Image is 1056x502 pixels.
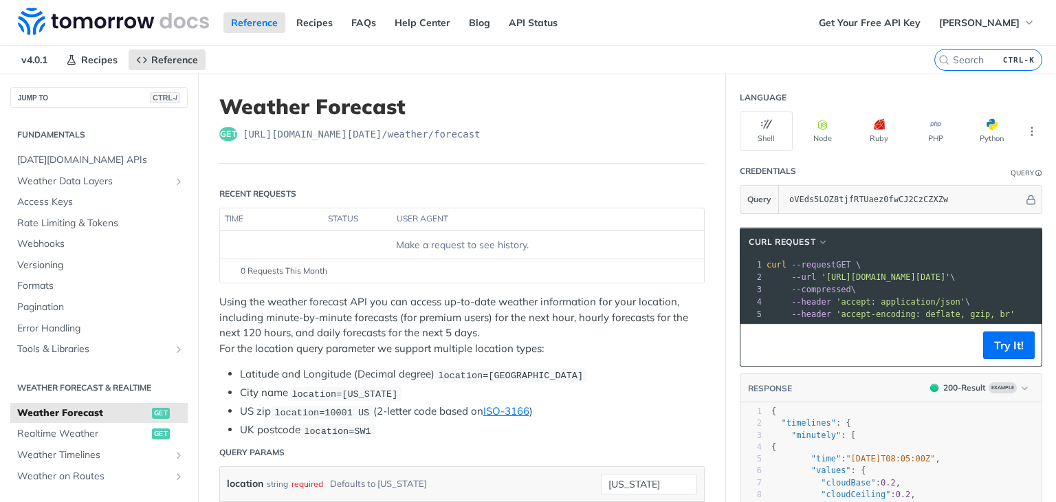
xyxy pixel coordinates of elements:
[17,237,184,251] span: Webhooks
[740,406,762,417] div: 1
[10,466,188,487] a: Weather on RoutesShow subpages for Weather on Routes
[173,176,184,187] button: Show subpages for Weather Data Layers
[965,111,1018,151] button: Python
[740,91,786,104] div: Language
[241,265,327,277] span: 0 Requests This Month
[821,272,950,282] span: '[URL][DOMAIN_NAME][DATE]'
[767,260,786,270] span: curl
[10,129,188,141] h2: Fundamentals
[811,454,841,463] span: "time"
[791,285,851,294] span: --compressed
[740,165,796,177] div: Credentials
[323,208,392,230] th: status
[10,339,188,360] a: Tools & LibrariesShow subpages for Tools & Libraries
[392,208,676,230] th: user agent
[1026,125,1038,138] svg: More ellipsis
[846,454,935,463] span: "[DATE]T08:05:00Z"
[740,271,764,283] div: 2
[938,54,949,65] svg: Search
[173,471,184,482] button: Show subpages for Weather on Routes
[10,276,188,296] a: Formats
[740,283,764,296] div: 3
[771,406,776,416] span: {
[771,490,916,499] span: : ,
[151,54,198,66] span: Reference
[17,217,184,230] span: Rate Limiting & Tokens
[836,309,1015,319] span: 'accept-encoding: deflate, gzip, br'
[17,279,184,293] span: Formats
[10,255,188,276] a: Versioning
[896,490,911,499] span: 0.2
[17,322,184,336] span: Error Handling
[461,12,498,33] a: Blog
[58,50,125,70] a: Recipes
[240,385,705,401] li: City name
[17,301,184,314] span: Pagination
[740,259,764,271] div: 1
[227,474,263,494] label: location
[10,171,188,192] a: Weather Data LayersShow subpages for Weather Data Layers
[304,426,371,436] span: location=SW1
[923,381,1035,395] button: 200200-ResultExample
[740,465,762,477] div: 6
[438,370,583,380] span: location=[GEOGRAPHIC_DATA]
[173,450,184,461] button: Show subpages for Weather Timelines
[10,297,188,318] a: Pagination
[1011,168,1042,178] div: QueryInformation
[767,285,856,294] span: \
[811,466,851,475] span: "values"
[10,403,188,424] a: Weather Forecastget
[740,186,779,213] button: Query
[821,478,875,488] span: "cloudBase"
[740,111,793,151] button: Shell
[796,111,849,151] button: Node
[791,272,816,282] span: --url
[501,12,565,33] a: API Status
[781,418,835,428] span: "timelines"
[10,150,188,171] a: [DATE][DOMAIN_NAME] APIs
[1000,53,1038,67] kbd: CTRL-K
[344,12,384,33] a: FAQs
[983,331,1035,359] button: Try It!
[744,235,833,249] button: cURL Request
[267,474,288,494] div: string
[989,382,1017,393] span: Example
[1011,168,1034,178] div: Query
[18,8,209,35] img: Tomorrow.io Weather API Docs
[747,382,793,395] button: RESPONSE
[932,12,1042,33] button: [PERSON_NAME]
[152,428,170,439] span: get
[220,208,323,230] th: time
[782,186,1024,213] input: apikey
[330,474,427,494] div: Defaults to [US_STATE]
[1024,193,1038,206] button: Hide
[387,12,458,33] a: Help Center
[740,441,762,453] div: 4
[852,111,905,151] button: Ruby
[240,422,705,438] li: UK postcode
[17,406,148,420] span: Weather Forecast
[771,454,940,463] span: : ,
[17,153,184,167] span: [DATE][DOMAIN_NAME] APIs
[219,127,237,141] span: get
[219,446,285,459] div: Query Params
[821,490,890,499] span: "cloudCeiling"
[1035,170,1042,177] i: Information
[740,296,764,308] div: 4
[289,12,340,33] a: Recipes
[749,236,815,248] span: cURL Request
[943,382,986,394] div: 200 - Result
[836,297,965,307] span: 'accept: application/json'
[791,430,841,440] span: "minutely"
[10,318,188,339] a: Error Handling
[219,188,296,200] div: Recent Requests
[767,260,861,270] span: GET \
[483,404,529,417] a: ISO-3166
[881,478,896,488] span: 0.2
[939,17,1020,29] span: [PERSON_NAME]
[771,442,776,452] span: {
[771,466,866,475] span: : {
[930,384,938,392] span: 200
[291,474,323,494] div: required
[771,430,856,440] span: : [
